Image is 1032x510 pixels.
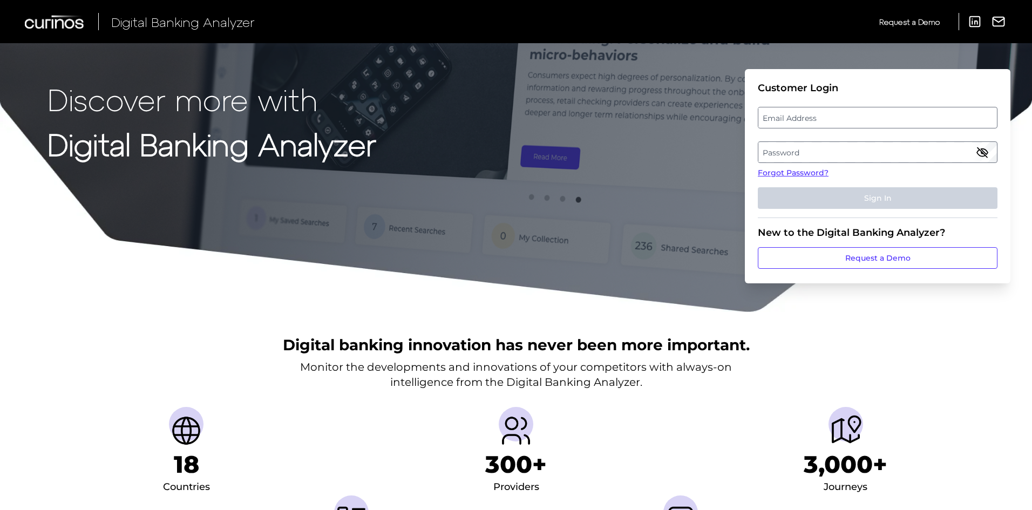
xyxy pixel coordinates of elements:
[300,359,732,390] p: Monitor the developments and innovations of your competitors with always-on intelligence from the...
[879,13,940,31] a: Request a Demo
[758,247,997,269] a: Request a Demo
[879,17,940,26] span: Request a Demo
[163,479,210,496] div: Countries
[47,126,376,162] strong: Digital Banking Analyzer
[758,227,997,239] div: New to the Digital Banking Analyzer?
[758,82,997,94] div: Customer Login
[499,413,533,448] img: Providers
[485,450,547,479] h1: 300+
[283,335,750,355] h2: Digital banking innovation has never been more important.
[758,108,996,127] label: Email Address
[804,450,887,479] h1: 3,000+
[758,187,997,209] button: Sign In
[47,82,376,116] p: Discover more with
[174,450,199,479] h1: 18
[829,413,863,448] img: Journeys
[824,479,867,496] div: Journeys
[25,15,85,29] img: Curinos
[493,479,539,496] div: Providers
[758,167,997,179] a: Forgot Password?
[111,14,255,30] span: Digital Banking Analyzer
[169,413,203,448] img: Countries
[758,142,996,162] label: Password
